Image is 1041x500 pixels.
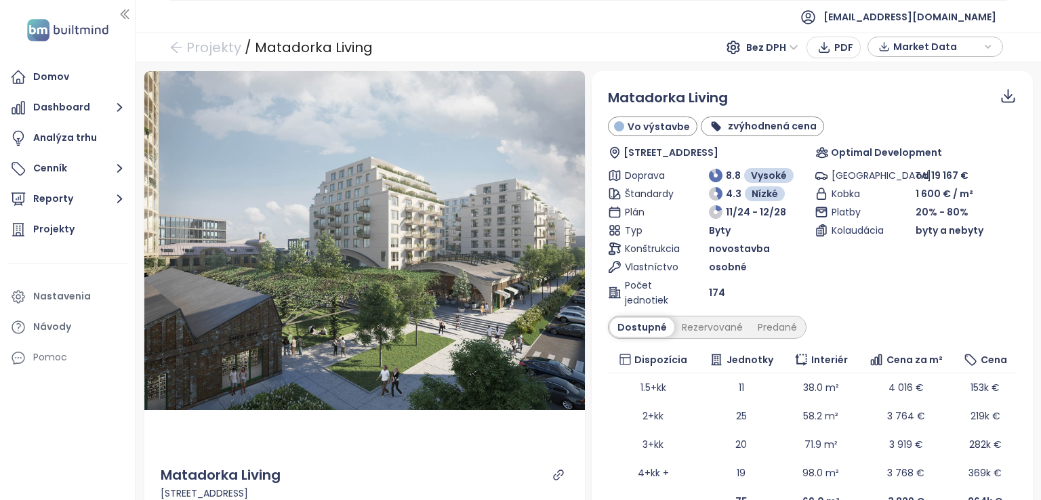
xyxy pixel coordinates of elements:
[625,186,675,201] span: Štandardy
[709,285,725,300] span: 174
[968,466,1002,480] span: 369k €
[750,318,804,337] div: Predané
[169,35,241,60] a: arrow-left Projekty
[834,40,853,55] span: PDF
[751,168,787,183] span: Vysoké
[916,205,968,219] span: 20% - 80%
[625,223,675,238] span: Typ
[746,37,798,58] span: Bez DPH
[7,94,128,121] button: Dashboard
[625,259,675,274] span: Vlastníctvo
[784,402,858,430] td: 58.2 m²
[33,349,67,366] div: Pomoc
[625,278,675,308] span: Počet jednotiek
[23,16,113,44] img: logo
[7,314,128,341] a: Návody
[784,373,858,402] td: 38.0 m²
[886,352,943,367] span: Cena za m²
[699,402,784,430] td: 25
[625,168,675,183] span: Doprava
[887,409,925,423] span: 3 764 €
[161,465,281,486] div: Matadorka Living
[608,459,699,487] td: 4+kk +
[726,205,786,220] span: 11/24 - 12/28
[628,119,690,134] span: Vo výstavbe
[699,459,784,487] td: 19
[625,241,675,256] span: Konštrukcia
[784,430,858,459] td: 71.9 m²
[7,155,128,182] button: Cenník
[709,241,770,256] span: novostavba
[608,402,699,430] td: 2+kk
[699,430,784,459] td: 20
[832,168,882,183] span: [GEOGRAPHIC_DATA]
[169,41,183,54] span: arrow-left
[634,352,687,367] span: Dispozícia
[7,64,128,91] a: Domov
[245,35,251,60] div: /
[893,37,981,57] span: Market Data
[823,1,996,33] span: [EMAIL_ADDRESS][DOMAIN_NAME]
[832,186,882,201] span: Kobka
[33,288,91,305] div: Nastavenia
[7,283,128,310] a: Nastavenia
[889,381,924,394] span: 4 016 €
[971,381,1000,394] span: 153k €
[887,466,924,480] span: 3 768 €
[608,88,728,107] span: Matadorka Living
[807,37,861,58] button: PDF
[625,205,675,220] span: Plán
[7,344,128,371] div: Pomoc
[255,35,373,60] div: Matadorka Living
[699,373,784,402] td: 11
[889,438,923,451] span: 3 919 €
[752,186,778,201] span: Nízké
[7,186,128,213] button: Reporty
[832,205,882,220] span: Platby
[969,438,1002,451] span: 282k €
[916,169,968,182] span: od 19 167 €
[33,221,75,238] div: Projekty
[811,352,848,367] span: Interiér
[726,168,741,183] span: 8.8
[33,129,97,146] div: Analýza trhu
[674,318,750,337] div: Rezervované
[7,125,128,152] a: Analýza trhu
[784,459,858,487] td: 98.0 m²
[7,216,128,243] a: Projekty
[727,352,773,367] span: Jednotky
[33,318,71,335] div: Návody
[728,119,817,133] b: zvýhodnená cena
[608,373,699,402] td: 1.5+kk
[831,145,942,160] span: Optimal Development
[610,318,674,337] div: Dostupné
[624,145,718,160] span: [STREET_ADDRESS]
[875,37,996,57] div: button
[709,259,747,274] span: osobné
[916,186,973,201] span: 1 600 € / m²
[608,430,699,459] td: 3+kk
[552,469,565,481] a: link
[971,409,1000,423] span: 219k €
[709,223,731,238] span: Byty
[832,223,882,238] span: Kolaudácia
[33,68,69,85] div: Domov
[726,186,741,201] span: 4.3
[916,223,983,238] span: byty a nebyty
[981,352,1007,367] span: Cena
